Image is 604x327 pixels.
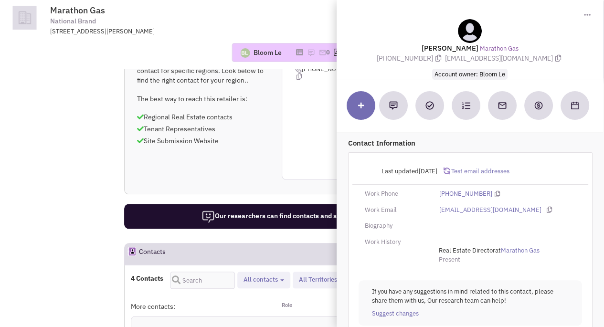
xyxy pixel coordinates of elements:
[498,101,507,110] img: Send an email
[201,211,424,220] span: Our researchers can find contacts and site submission requirements
[326,48,330,56] span: 0
[432,69,508,80] span: Account owner: Bloom Le
[241,275,287,285] button: All contacts
[450,167,509,175] span: Test email addresses
[422,43,478,53] lable: [PERSON_NAME]
[50,5,105,16] span: Marathon Gas
[50,27,299,36] div: [STREET_ADDRESS][PERSON_NAME]
[6,6,43,30] img: icon-default-company.png
[170,272,235,289] input: Search
[137,94,270,104] p: The best way to reach this retailer is:
[359,162,444,180] div: Last updated
[534,101,543,110] img: Create a deal
[372,287,569,305] p: If you have any suggestions in mind related to this contact, please share them with us, Our resea...
[137,136,270,146] p: Site Submission Website
[137,124,270,134] p: Tenant Representatives
[439,246,495,254] span: Real Estate Director
[571,102,579,109] img: Schedule a Meeting
[377,54,445,63] span: [PHONE_NUMBER]
[50,16,96,26] span: National Brand
[276,302,348,311] div: Role
[299,275,337,284] span: All Territories
[348,138,593,148] p: Contact Information
[439,206,541,215] a: [EMAIL_ADDRESS][DOMAIN_NAME]
[501,246,540,255] a: Marathon Gas
[458,19,482,43] img: teammate.png
[445,54,563,63] span: [EMAIL_ADDRESS][DOMAIN_NAME]
[359,222,433,231] div: Biography
[359,206,433,215] div: Work Email
[139,243,166,264] h2: Contacts
[244,275,278,284] span: All contacts
[201,210,215,223] img: icon-researcher-20.png
[439,255,460,264] span: Present
[419,167,437,175] span: [DATE]
[439,246,540,254] span: at
[137,112,270,122] p: Regional Real Estate contacts
[137,56,270,85] p: National Brands often have people to contact for specific regions. Look below to find the right c...
[131,274,163,283] h4: 4 Contacts
[131,302,276,311] div: More contacts:
[372,309,419,318] a: Suggest changes
[359,238,433,247] div: Work History
[296,275,346,285] button: All Territories
[254,48,282,57] div: Bloom Le
[462,101,470,110] img: Subscribe to a cadence
[480,44,519,53] a: Marathon Gas
[425,101,434,110] img: Add a Task
[439,190,492,199] a: [PHONE_NUMBER]
[294,65,414,80] span: [PHONE_NUMBER]
[307,49,315,56] img: icon-note.png
[359,190,433,199] div: Work Phone
[318,49,326,56] img: icon-email-active-16.png
[389,101,398,110] img: Add a note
